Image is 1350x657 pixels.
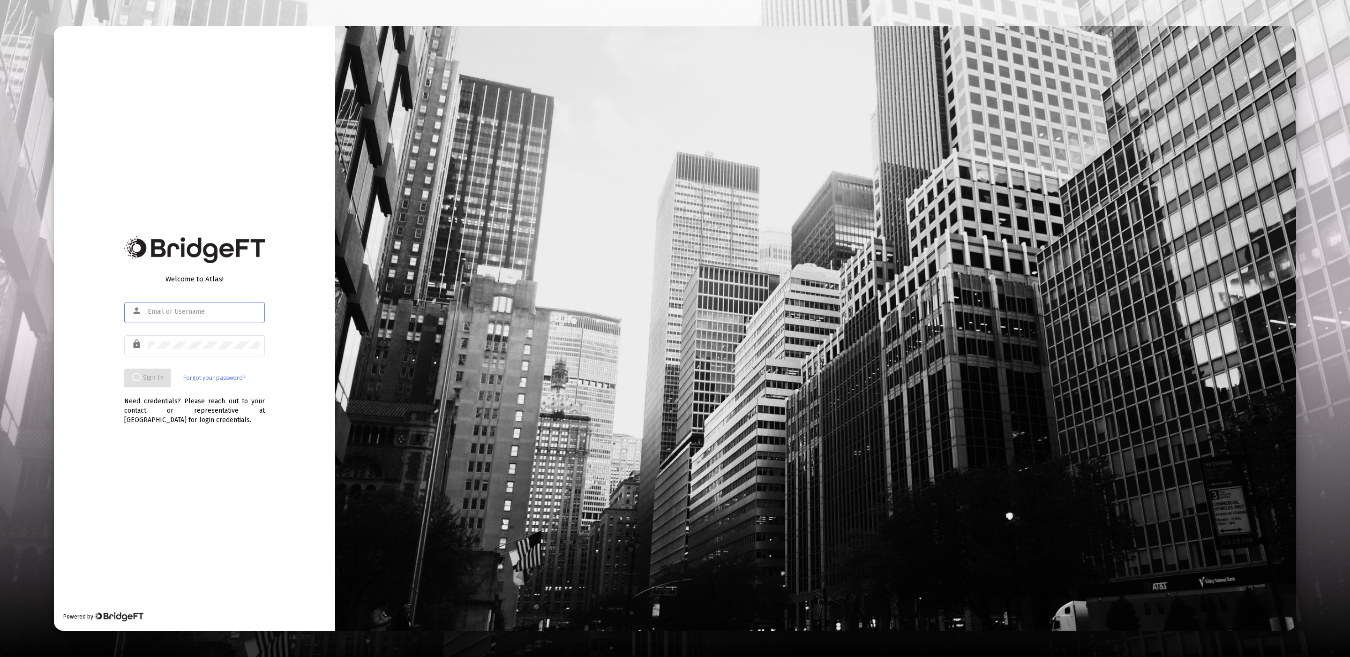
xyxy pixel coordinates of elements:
input: Email or Username [148,308,260,316]
mat-icon: lock [132,339,143,350]
img: Bridge Financial Technology Logo [94,612,143,621]
div: Welcome to Atlas! [124,274,265,284]
img: Bridge Financial Technology Logo [124,236,265,263]
mat-icon: person [132,305,143,317]
div: Powered by [63,612,143,621]
button: Sign In [124,369,171,387]
div: Need credentials? Please reach out to your contact or representative at [GEOGRAPHIC_DATA] for log... [124,387,265,425]
span: Sign In [132,374,164,382]
a: Forgot your password? [183,373,245,383]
